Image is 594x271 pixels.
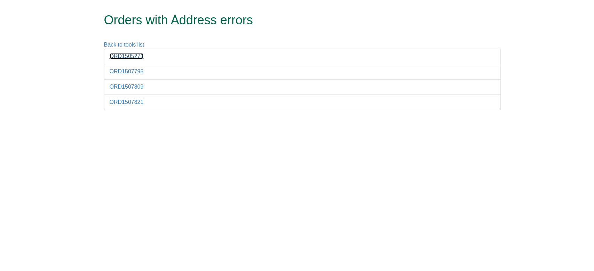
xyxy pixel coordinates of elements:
[110,99,144,105] a: ORD1507821
[104,42,144,48] a: Back to tools list
[104,13,475,27] h1: Orders with Address errors
[110,53,144,59] a: ORD1505271
[110,68,144,74] a: ORD1507795
[110,84,144,90] a: ORD1507809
